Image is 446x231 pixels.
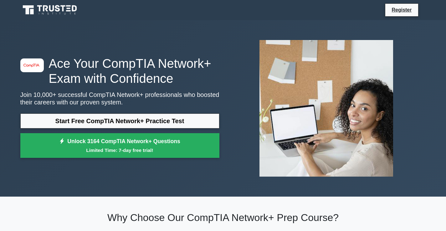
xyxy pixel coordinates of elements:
[20,91,219,106] p: Join 10,000+ successful CompTIA Network+ professionals who boosted their careers with our proven ...
[20,113,219,128] a: Start Free CompTIA Network+ Practice Test
[20,56,219,86] h1: Ace Your CompTIA Network+ Exam with Confidence
[20,133,219,158] a: Unlock 3164 CompTIA Network+ QuestionsLimited Time: 7-day free trial!
[20,212,426,223] h2: Why Choose Our CompTIA Network+ Prep Course?
[28,147,212,154] small: Limited Time: 7-day free trial!
[388,6,415,14] a: Register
